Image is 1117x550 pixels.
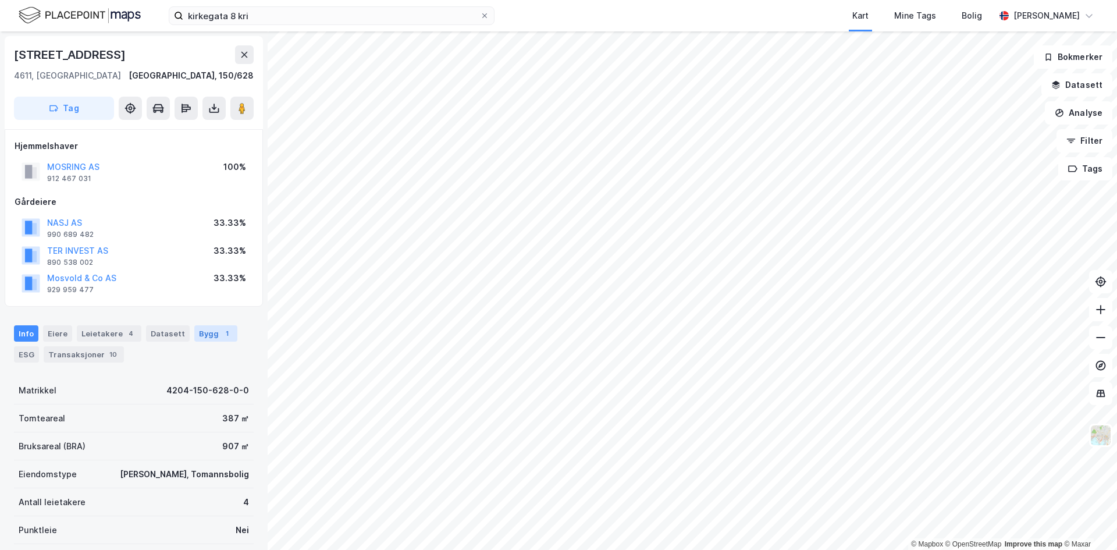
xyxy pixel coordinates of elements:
[120,467,249,481] div: [PERSON_NAME], Tomannsbolig
[14,69,121,83] div: 4611, [GEOGRAPHIC_DATA]
[19,523,57,537] div: Punktleie
[19,495,86,509] div: Antall leietakere
[1090,424,1112,446] img: Z
[223,160,246,174] div: 100%
[214,216,246,230] div: 33.33%
[14,346,39,363] div: ESG
[194,325,237,342] div: Bygg
[1045,101,1112,125] button: Analyse
[125,328,137,339] div: 4
[166,384,249,398] div: 4204-150-628-0-0
[236,523,249,537] div: Nei
[214,244,246,258] div: 33.33%
[214,271,246,285] div: 33.33%
[15,195,253,209] div: Gårdeiere
[1005,540,1062,548] a: Improve this map
[43,325,72,342] div: Eiere
[852,9,869,23] div: Kart
[1059,494,1117,550] div: Kontrollprogram for chat
[962,9,982,23] div: Bolig
[47,258,93,267] div: 890 538 002
[945,540,1002,548] a: OpenStreetMap
[47,230,94,239] div: 990 689 482
[911,540,943,548] a: Mapbox
[44,346,124,363] div: Transaksjoner
[47,174,91,183] div: 912 467 031
[146,325,190,342] div: Datasett
[14,45,128,64] div: [STREET_ADDRESS]
[894,9,936,23] div: Mine Tags
[19,384,56,398] div: Matrikkel
[47,285,94,294] div: 929 959 477
[1058,157,1112,180] button: Tags
[129,69,254,83] div: [GEOGRAPHIC_DATA], 150/628
[222,439,249,453] div: 907 ㎡
[1056,129,1112,152] button: Filter
[15,139,253,153] div: Hjemmelshaver
[1013,9,1080,23] div: [PERSON_NAME]
[183,7,480,24] input: Søk på adresse, matrikkel, gårdeiere, leietakere eller personer
[77,325,141,342] div: Leietakere
[19,5,141,26] img: logo.f888ab2527a4732fd821a326f86c7f29.svg
[1034,45,1112,69] button: Bokmerker
[221,328,233,339] div: 1
[222,411,249,425] div: 387 ㎡
[107,349,119,360] div: 10
[1059,494,1117,550] iframe: Chat Widget
[1041,73,1112,97] button: Datasett
[14,97,114,120] button: Tag
[14,325,38,342] div: Info
[19,411,65,425] div: Tomteareal
[243,495,249,509] div: 4
[19,467,77,481] div: Eiendomstype
[19,439,86,453] div: Bruksareal (BRA)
